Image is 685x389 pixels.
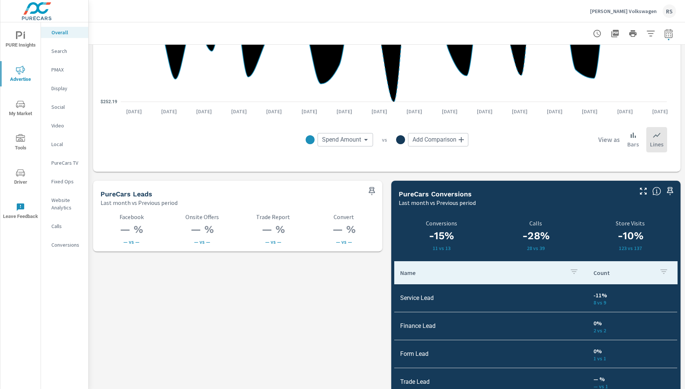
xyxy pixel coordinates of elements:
[664,185,676,197] span: Save this to your personalized report
[41,27,88,38] div: Overall
[401,108,427,115] p: [DATE]
[590,8,657,15] p: [PERSON_NAME] Volkswagen
[101,239,162,245] p: — vs —
[101,214,162,220] p: Facebook
[41,176,88,187] div: Fixed Ops
[3,66,38,84] span: Advertise
[313,239,375,245] p: — vs —
[3,31,38,50] span: PURE Insights
[226,108,252,115] p: [DATE]
[171,223,233,236] h3: — %
[472,108,498,115] p: [DATE]
[593,328,671,333] p: 2 vs 2
[51,178,82,185] p: Fixed Ops
[261,108,287,115] p: [DATE]
[191,108,217,115] p: [DATE]
[101,198,178,207] p: Last month vs Previous period
[0,22,41,228] div: nav menu
[507,108,533,115] p: [DATE]
[51,140,82,148] p: Local
[242,239,304,245] p: — vs —
[661,26,676,41] button: Select Date Range
[41,221,88,232] div: Calls
[593,291,671,300] p: -11%
[608,26,622,41] button: "Export Report to PDF"
[41,139,88,150] div: Local
[493,245,579,251] p: 28 vs 39
[41,45,88,57] div: Search
[399,220,484,227] p: Conversions
[41,64,88,75] div: PMAX
[366,108,392,115] p: [DATE]
[593,347,671,355] p: 0%
[583,245,678,251] p: 123 vs 137
[51,103,82,111] p: Social
[51,241,82,249] p: Conversions
[593,300,671,306] p: 8 vs 9
[493,220,579,227] p: Calls
[493,230,579,242] h3: -28%
[171,239,233,245] p: — vs —
[101,190,152,198] h5: PureCars Leads
[394,344,587,363] td: Form Lead
[101,223,162,236] h3: — %
[650,140,663,149] p: Lines
[51,196,82,211] p: Website Analytics
[41,120,88,131] div: Video
[663,4,676,18] div: RS
[583,230,678,242] h3: -10%
[408,133,468,146] div: Add Comparison
[3,134,38,152] span: Tools
[51,47,82,55] p: Search
[637,185,649,197] button: Make Fullscreen
[647,108,673,115] p: [DATE]
[612,108,638,115] p: [DATE]
[593,269,653,276] p: Count
[41,101,88,113] div: Social
[598,136,620,143] h6: View as
[593,355,671,361] p: 1 vs 1
[51,122,82,129] p: Video
[394,316,587,335] td: Finance Lead
[51,66,82,73] p: PMAX
[394,288,587,307] td: Service Lead
[318,133,373,146] div: Spend Amount
[171,214,233,220] p: Onsite Offers
[51,85,82,92] p: Display
[3,100,38,118] span: My Market
[51,29,82,36] p: Overall
[399,245,484,251] p: 11 vs 13
[121,108,147,115] p: [DATE]
[101,99,117,104] text: $252.19
[51,159,82,167] p: PureCars TV
[627,140,639,149] p: Bars
[242,223,304,236] h3: — %
[41,239,88,250] div: Conversions
[412,136,456,143] span: Add Comparison
[542,108,568,115] p: [DATE]
[437,108,463,115] p: [DATE]
[399,230,484,242] h3: -15%
[399,198,476,207] p: Last month vs Previous period
[625,26,640,41] button: Print Report
[400,269,564,276] p: Name
[366,185,378,197] span: Save this to your personalized report
[313,214,375,220] p: Convert
[296,108,322,115] p: [DATE]
[652,187,661,196] span: Understand conversion over the selected time range.
[322,136,361,143] span: Spend Amount
[41,83,88,94] div: Display
[156,108,182,115] p: [DATE]
[331,108,357,115] p: [DATE]
[583,220,678,227] p: Store Visits
[41,157,88,168] div: PureCars TV
[3,203,38,221] span: Leave Feedback
[593,319,671,328] p: 0%
[373,136,396,143] p: vs
[51,222,82,230] p: Calls
[242,214,304,220] p: Trade Report
[643,26,658,41] button: Apply Filters
[41,194,88,213] div: Website Analytics
[577,108,603,115] p: [DATE]
[593,374,671,383] p: — %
